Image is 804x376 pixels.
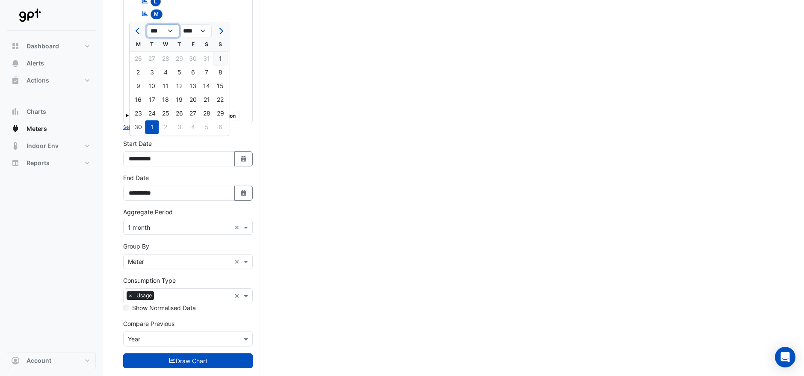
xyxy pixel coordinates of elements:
[145,65,159,79] div: 3
[159,65,172,79] div: 4
[200,93,213,107] div: 21
[186,38,200,51] div: F
[131,79,145,93] div: 9
[200,107,213,120] div: 28
[172,107,186,120] div: 26
[131,52,145,65] div: Monday, May 26, 2025
[186,79,200,93] div: Friday, June 13, 2025
[131,93,145,107] div: 16
[200,93,213,107] div: Saturday, June 21, 2025
[213,120,227,134] div: Sunday, July 6, 2025
[159,52,172,65] div: 28
[159,120,172,134] div: 2
[213,93,227,107] div: 22
[7,120,96,137] button: Meters
[172,93,186,107] div: 19
[11,107,20,116] app-icon: Charts
[145,38,159,51] div: T
[132,303,196,312] label: Show Normalised Data
[213,52,227,65] div: 1
[186,120,200,134] div: 4
[186,107,200,120] div: Friday, June 27, 2025
[213,79,227,93] div: 15
[775,347,795,367] div: Open Intercom Messenger
[234,223,242,232] span: Clear
[213,38,227,51] div: S
[234,257,242,266] span: Clear
[172,52,186,65] div: Thursday, May 29, 2025
[145,93,159,107] div: Tuesday, June 17, 2025
[145,93,159,107] div: 17
[159,107,172,120] div: Wednesday, June 25, 2025
[186,65,200,79] div: 6
[145,107,159,120] div: Tuesday, June 24, 2025
[11,42,20,50] app-icon: Dashboard
[172,120,186,134] div: 3
[172,79,186,93] div: 12
[186,107,200,120] div: 27
[200,38,213,51] div: S
[213,79,227,93] div: Sunday, June 15, 2025
[131,120,145,134] div: Monday, June 30, 2025
[200,52,213,65] div: Saturday, May 31, 2025
[215,24,225,38] button: Next month
[186,93,200,107] div: 20
[131,107,145,120] div: 23
[172,120,186,134] div: Thursday, July 3, 2025
[123,242,149,251] label: Group By
[200,107,213,120] div: Saturday, June 28, 2025
[27,59,44,68] span: Alerts
[200,65,213,79] div: Saturday, June 7, 2025
[141,10,149,17] fa-icon: Reportable
[7,352,96,369] button: Account
[131,79,145,93] div: Monday, June 9, 2025
[186,52,200,65] div: 30
[27,356,51,365] span: Account
[151,9,163,19] span: M
[145,79,159,93] div: 10
[7,154,96,172] button: Reports
[200,65,213,79] div: 7
[7,55,96,72] button: Alerts
[200,120,213,134] div: 5
[123,353,253,368] button: Draw Chart
[213,120,227,134] div: 6
[145,79,159,93] div: Tuesday, June 10, 2025
[145,52,159,65] div: Tuesday, May 27, 2025
[7,103,96,120] button: Charts
[127,291,134,300] span: ×
[11,159,20,167] app-icon: Reports
[159,93,172,107] div: 18
[186,93,200,107] div: Friday, June 20, 2025
[27,142,59,150] span: Indoor Env
[186,65,200,79] div: Friday, June 6, 2025
[123,319,174,328] label: Compare Previous
[11,59,20,68] app-icon: Alerts
[27,107,46,116] span: Charts
[134,291,154,300] span: Usage
[131,107,145,120] div: Monday, June 23, 2025
[200,79,213,93] div: 14
[131,38,145,51] div: M
[145,65,159,79] div: Tuesday, June 3, 2025
[200,79,213,93] div: Saturday, June 14, 2025
[131,65,145,79] div: Monday, June 2, 2025
[213,52,227,65] div: Sunday, June 1, 2025
[11,142,20,150] app-icon: Indoor Env
[172,93,186,107] div: Thursday, June 19, 2025
[159,120,172,134] div: Wednesday, July 2, 2025
[133,24,143,38] button: Previous month
[172,107,186,120] div: Thursday, June 26, 2025
[213,107,227,120] div: 29
[123,124,162,130] small: Select Reportable
[159,65,172,79] div: Wednesday, June 4, 2025
[234,291,242,300] span: Clear
[27,42,59,50] span: Dashboard
[123,173,149,182] label: End Date
[159,38,172,51] div: W
[131,93,145,107] div: Monday, June 16, 2025
[11,124,20,133] app-icon: Meters
[145,120,159,134] div: 1
[172,79,186,93] div: Thursday, June 12, 2025
[145,107,159,120] div: 24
